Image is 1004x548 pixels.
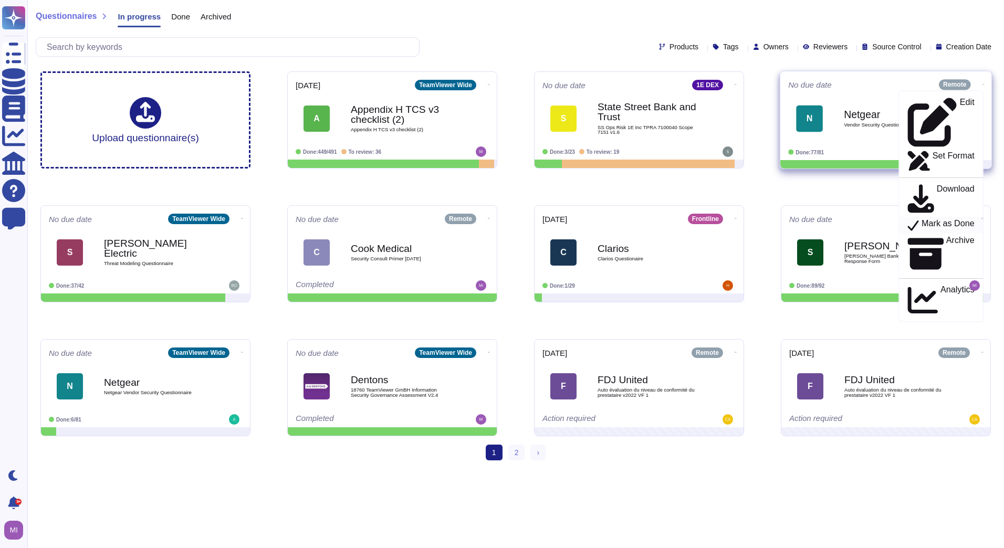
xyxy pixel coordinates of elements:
[723,414,733,425] img: user
[899,234,983,273] a: Archive
[351,244,456,254] b: Cook Medical
[296,280,424,291] div: Completed
[797,283,824,289] span: Done: 89/92
[351,104,456,124] b: Appendix H TCS v3 checklist (2)
[57,239,83,266] div: S
[4,521,23,540] img: user
[171,13,190,20] span: Done
[933,152,975,171] p: Set Format
[476,146,486,157] img: user
[946,236,975,271] p: Archive
[788,81,832,89] span: No due date
[296,414,424,425] div: Completed
[723,43,739,50] span: Tags
[445,214,476,224] div: Remote
[844,375,949,385] b: FDJ United
[844,241,949,251] b: [PERSON_NAME]
[789,215,832,223] span: No due date
[201,13,231,20] span: Archived
[542,414,671,425] div: Action required
[899,96,983,149] a: Edit
[49,215,92,223] span: No due date
[587,149,620,155] span: To review: 19
[537,448,539,457] span: ›
[550,373,577,399] div: F
[303,149,337,155] span: Done: 449/491
[351,375,456,385] b: Dentons
[598,387,703,397] span: Auto évaluation du niveau de conformité du prestataire v2022 VF 1
[168,214,229,224] div: TeamViewer Wide
[351,127,456,132] span: Appendix H TCS v3 checklist (2)
[960,98,975,147] p: Edit
[415,347,476,358] div: TeamViewer Wide
[542,215,567,223] span: [DATE]
[104,261,209,266] span: Threat Modeling Questionnaire
[789,414,918,425] div: Action required
[118,13,161,20] span: In progress
[168,347,229,358] div: TeamViewer Wide
[969,414,980,425] img: user
[969,280,980,291] img: user
[542,349,567,357] span: [DATE]
[899,216,983,234] a: Mark as Done
[56,283,84,289] span: Done: 37/42
[764,43,789,50] span: Owners
[349,149,382,155] span: To review: 36
[476,414,486,425] img: user
[304,106,330,132] div: A
[304,373,330,399] img: Logo
[844,254,949,264] span: [PERSON_NAME] Bank Architecture Review Response Form
[692,347,723,358] div: Remote
[946,43,991,50] span: Creation Date
[296,349,339,357] span: No due date
[296,81,320,89] span: [DATE]
[899,283,983,318] a: Analytics
[550,239,577,266] div: C
[670,43,698,50] span: Products
[229,414,239,425] img: user
[56,417,81,423] span: Done: 6/81
[229,280,239,291] img: user
[508,445,525,460] a: 2
[598,244,703,254] b: Clarios
[41,38,419,56] input: Search by keywords
[104,238,209,258] b: [PERSON_NAME] Electric
[104,390,209,395] span: Netgear Vendor Security Questionnaire
[797,373,823,399] div: F
[598,256,703,261] span: Clarios Questionaire
[844,387,949,397] span: Auto évaluation du niveau de conformité du prestataire v2022 VF 1
[688,214,723,224] div: Frontline
[542,81,585,89] span: No due date
[550,283,575,289] span: Done: 1/29
[2,519,30,542] button: user
[789,349,814,357] span: [DATE]
[476,280,486,291] img: user
[723,280,733,291] img: user
[550,149,575,155] span: Done: 3/23
[296,215,339,223] span: No due date
[598,375,703,385] b: FDJ United
[938,347,970,358] div: Remote
[598,125,703,135] span: SS Ops Risk 1E Inc TPRA 7100040 Scope 7151 v1.6
[57,373,83,399] div: N
[797,239,823,266] div: S
[692,80,723,90] div: 1E DEX
[813,43,848,50] span: Reviewers
[92,97,199,143] div: Upload questionnaire(s)
[598,102,703,122] b: State Street Bank and Trust
[899,182,983,217] a: Download
[796,149,824,155] span: Done: 77/81
[15,499,22,505] div: 9+
[486,445,503,460] span: 1
[899,149,983,173] a: Set Format
[550,106,577,132] div: S
[104,377,209,387] b: Netgear
[922,219,975,231] p: Mark as Done
[304,239,330,266] div: C
[940,286,975,315] p: Analytics
[415,80,476,90] div: TeamViewer Wide
[844,122,950,128] span: Vendor Security Questionnaire
[351,256,456,261] span: Security Consult Primer [DATE]
[49,349,92,357] span: No due date
[844,109,950,119] b: Netgear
